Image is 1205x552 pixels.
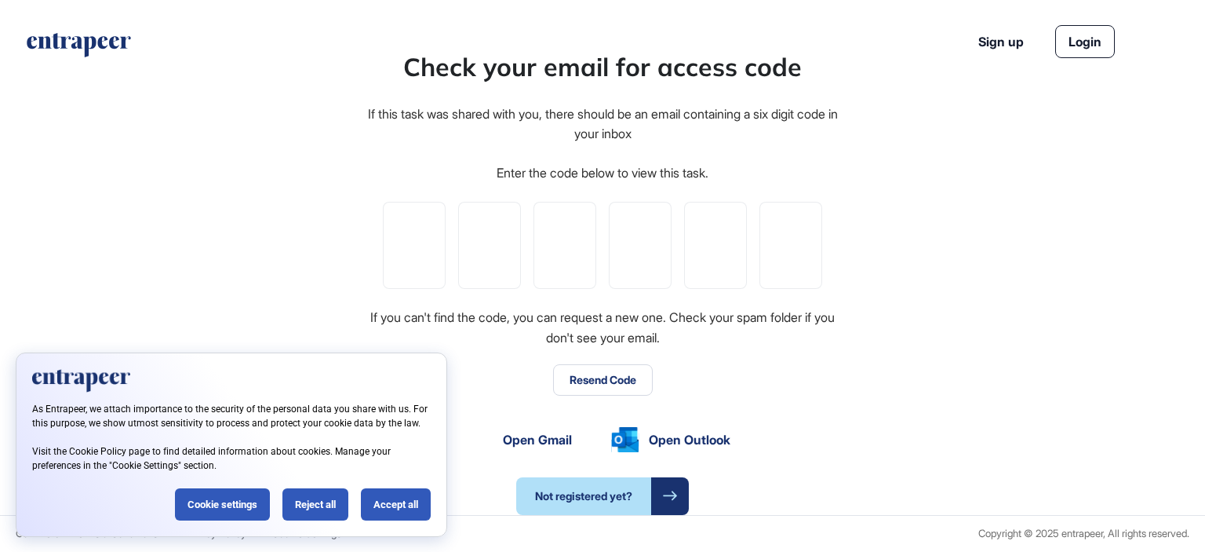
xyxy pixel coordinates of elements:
div: Copyright © 2025 entrapeer, All rights reserved. [978,528,1189,539]
a: Open Gmail [475,430,572,449]
a: entrapeer-logo [25,33,133,63]
button: Resend Code [553,364,653,396]
a: Not registered yet? [516,477,689,515]
span: Not registered yet? [516,477,651,515]
a: Commercial Terms & Conditions [16,528,158,539]
a: Login [1055,25,1115,58]
div: Enter the code below to view this task. [497,163,708,184]
span: Open Outlook [649,430,730,449]
div: If you can't find the code, you can request a new one. Check your spam folder if you don't see yo... [366,308,839,348]
span: Open Gmail [503,430,572,449]
a: Sign up [978,32,1024,51]
div: If this task was shared with you, there should be an email containing a six digit code in your inbox [366,104,839,144]
a: Open Outlook [611,427,730,452]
